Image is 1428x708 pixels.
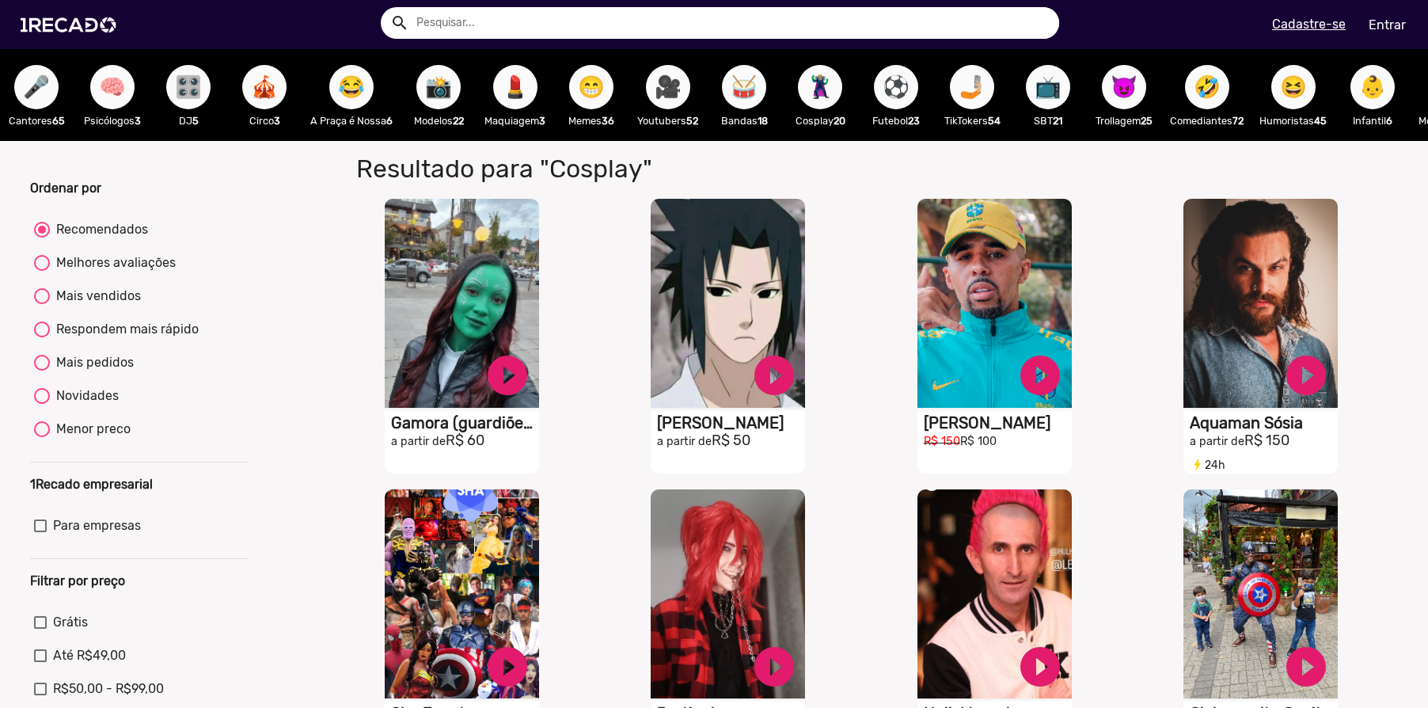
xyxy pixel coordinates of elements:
b: 72 [1232,115,1244,127]
p: Cantores [6,113,66,128]
video: S1RECADO vídeos dedicados para fãs e empresas [917,199,1072,408]
small: R$ 100 [960,435,997,448]
span: 💄 [502,65,529,109]
h1: Gamora (guardiões Da Galáxia) [391,413,539,432]
p: DJ [158,113,218,128]
video: S1RECADO vídeos dedicados para fãs e empresas [917,489,1072,698]
button: 🎪 [242,65,287,109]
input: Pesquisar... [404,7,1059,39]
b: 54 [988,115,1001,127]
b: 6 [1386,115,1392,127]
p: Cosplay [790,113,850,128]
a: play_circle_filled [1016,643,1064,691]
h2: R$ 60 [391,432,539,450]
div: Recomendados [50,220,148,239]
span: 🧠 [99,65,126,109]
b: 23 [908,115,920,127]
div: Mais vendidos [50,287,141,306]
p: Youtubers [637,113,698,128]
span: 🦹🏼‍♀️ [807,65,834,109]
button: 🎤 [14,65,59,109]
button: 🦹🏼‍♀️ [798,65,842,109]
a: play_circle_filled [484,643,531,691]
b: 65 [52,115,65,127]
p: TikTokers [942,113,1002,128]
p: Infantil [1343,113,1403,128]
small: R$ 150 [924,435,960,448]
div: Respondem mais rápido [50,320,199,339]
span: ⚽ [883,65,910,109]
p: Maquiagem [484,113,545,128]
button: 🤣 [1185,65,1229,109]
span: 📺 [1035,65,1062,109]
button: 😁 [569,65,613,109]
b: 3 [135,115,141,127]
span: 😆 [1280,65,1307,109]
span: 🤣 [1194,65,1221,109]
b: 45 [1314,115,1327,127]
h1: Aquaman Sósia [1190,413,1338,432]
a: play_circle_filled [1282,643,1330,691]
i: bolt [1190,453,1205,472]
span: 😂 [338,65,365,109]
p: Trollagem [1094,113,1154,128]
b: 52 [686,115,698,127]
span: Até R$49,00 [53,646,126,665]
span: 🤳🏼 [959,65,986,109]
video: S1RECADO vídeos dedicados para fãs e empresas [651,199,805,408]
video: S1RECADO vídeos dedicados para fãs e empresas [1183,199,1338,408]
small: a partir de [657,435,712,448]
p: A Praça é Nossa [310,113,393,128]
h1: [PERSON_NAME] [924,413,1072,432]
button: 📺 [1026,65,1070,109]
span: 🥁 [731,65,758,109]
span: 🎪 [251,65,278,109]
a: play_circle_filled [1016,352,1064,399]
small: bolt [1190,457,1205,472]
video: S1RECADO vídeos dedicados para fãs e empresas [1183,489,1338,698]
span: Para empresas [53,516,141,535]
b: Ordenar por [30,181,101,196]
span: 😈 [1111,65,1137,109]
span: 24h [1190,459,1225,472]
b: Filtrar por preço [30,573,125,588]
video: S1RECADO vídeos dedicados para fãs e empresas [651,489,805,698]
p: Futebol [866,113,926,128]
p: Humoristas [1259,113,1327,128]
button: 🎛️ [166,65,211,109]
b: 18 [758,115,768,127]
span: 📸 [425,65,452,109]
small: a partir de [1190,435,1244,448]
b: 6 [386,115,393,127]
p: Comediantes [1170,113,1244,128]
video: S1RECADO vídeos dedicados para fãs e empresas [385,199,539,408]
b: 1Recado empresarial [30,477,153,492]
span: 🎛️ [175,65,202,109]
a: play_circle_filled [750,643,798,691]
button: Example home icon [385,8,412,36]
mat-icon: Example home icon [390,13,409,32]
p: Psicólogos [82,113,142,128]
small: a partir de [391,435,446,448]
div: Novidades [50,386,119,405]
h2: R$ 50 [657,432,805,450]
p: SBT [1018,113,1078,128]
span: R$50,00 - R$99,00 [53,679,164,698]
span: 🎤 [23,65,50,109]
a: Entrar [1358,11,1416,39]
button: 🎥 [646,65,690,109]
b: 5 [192,115,199,127]
div: Melhores avaliações [50,253,176,272]
p: Memes [561,113,621,128]
p: Circo [234,113,294,128]
u: Cadastre-se [1272,17,1346,32]
button: 👶 [1350,65,1395,109]
button: 🥁 [722,65,766,109]
b: 20 [834,115,845,127]
b: 3 [274,115,280,127]
video: S1RECADO vídeos dedicados para fãs e empresas [385,489,539,698]
a: play_circle_filled [750,352,798,399]
b: 21 [1053,115,1062,127]
h1: [PERSON_NAME] [657,413,805,432]
span: Grátis [53,613,88,632]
